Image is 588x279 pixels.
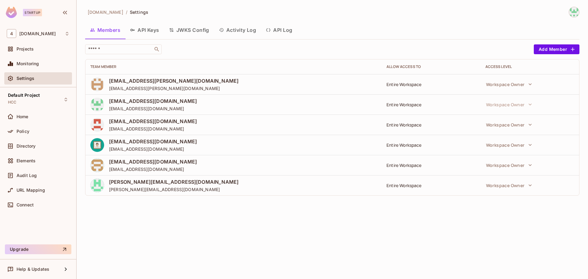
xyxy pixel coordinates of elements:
span: [PERSON_NAME][EMAIL_ADDRESS][DOMAIN_NAME] [109,187,239,192]
div: Entire Workspace [386,162,475,168]
div: Entire Workspace [386,81,475,87]
span: [EMAIL_ADDRESS][PERSON_NAME][DOMAIN_NAME] [109,77,239,84]
div: Access Level [485,64,574,69]
button: Workspace Owner [483,159,535,171]
img: 26224647 [90,138,104,152]
span: [EMAIL_ADDRESS][DOMAIN_NAME] [109,146,197,152]
div: Entire Workspace [386,183,475,188]
div: Startup [23,9,42,16]
button: Workspace Owner [483,78,535,90]
button: JWKS Config [164,22,214,38]
span: Default Project [8,93,40,98]
span: Settings [17,76,34,81]
img: 51646736 [90,179,104,192]
span: [PERSON_NAME][EMAIL_ADDRESS][DOMAIN_NAME] [109,179,239,185]
span: HCC [8,100,16,105]
button: Activity Log [214,22,261,38]
span: Audit Log [17,173,37,178]
li: / [126,9,127,15]
span: Workspace: 46labs.com [19,31,56,36]
img: 86240642 [90,118,104,132]
div: Entire Workspace [386,122,475,128]
button: Workspace Owner [483,179,535,191]
span: [EMAIL_ADDRESS][DOMAIN_NAME] [109,138,197,145]
span: Settings [130,9,148,15]
span: 4 [7,29,16,38]
span: Home [17,114,28,119]
span: Projects [17,47,34,51]
img: usama.ali@46labs.com [569,7,579,17]
div: Entire Workspace [386,142,475,148]
button: API Keys [125,22,164,38]
img: SReyMgAAAABJRU5ErkJggg== [6,7,17,18]
span: [EMAIL_ADDRESS][DOMAIN_NAME] [109,98,197,104]
span: URL Mapping [17,188,45,193]
button: Members [85,22,125,38]
img: 75621673 [90,98,104,111]
span: Help & Updates [17,267,49,272]
button: API Log [261,22,297,38]
button: Workspace Owner [483,139,535,151]
span: [EMAIL_ADDRESS][DOMAIN_NAME] [109,158,197,165]
img: 122104842 [90,77,104,91]
button: Add Member [534,44,579,54]
span: [EMAIL_ADDRESS][DOMAIN_NAME] [109,166,197,172]
span: [EMAIL_ADDRESS][PERSON_NAME][DOMAIN_NAME] [109,85,239,91]
div: Entire Workspace [386,102,475,107]
span: [EMAIL_ADDRESS][DOMAIN_NAME] [109,106,197,111]
span: Connect [17,202,34,207]
button: Upgrade [5,244,71,254]
span: Elements [17,158,36,163]
span: [EMAIL_ADDRESS][DOMAIN_NAME] [109,118,197,125]
button: Workspace Owner [483,119,535,131]
span: Monitoring [17,61,39,66]
div: Team Member [90,64,377,69]
span: Directory [17,144,36,149]
div: Allow Access to [386,64,475,69]
button: Workspace Owner [483,98,535,111]
span: [EMAIL_ADDRESS][DOMAIN_NAME] [109,126,197,132]
span: [DOMAIN_NAME] [88,9,123,15]
span: Policy [17,129,29,134]
img: 31043228 [90,158,104,172]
